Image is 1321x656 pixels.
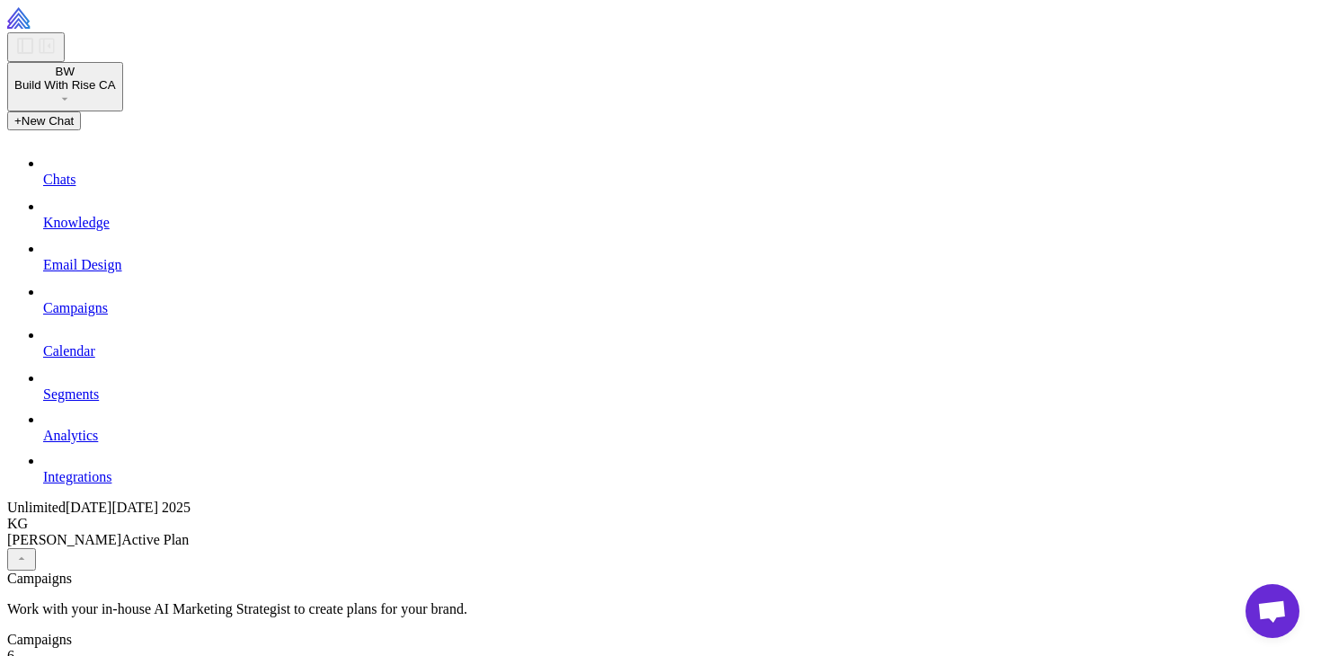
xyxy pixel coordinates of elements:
span: Chats [43,172,75,187]
span: Analytics [43,428,98,443]
span: Integrations [43,469,111,484]
span: Build With Rise CA [14,78,116,92]
span: Calendar [43,343,95,359]
span: [PERSON_NAME] [7,532,121,547]
span: Email Design [43,257,122,272]
div: Open chat [1246,584,1299,638]
img: Raleon Logo [7,7,139,29]
button: BWBuild With Rise CA [7,62,123,111]
span: Unlimited [7,500,66,515]
span: Segments [43,386,99,402]
span: + [14,114,22,128]
span: New Chat [22,114,75,128]
a: Raleon Logo [7,16,139,31]
span: [DATE][DATE] 2025 [66,500,191,515]
div: BW [14,65,116,78]
span: Knowledge [43,215,110,230]
span: Active Plan [121,532,189,547]
span: Campaigns [43,300,108,315]
button: +New Chat [7,111,81,130]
